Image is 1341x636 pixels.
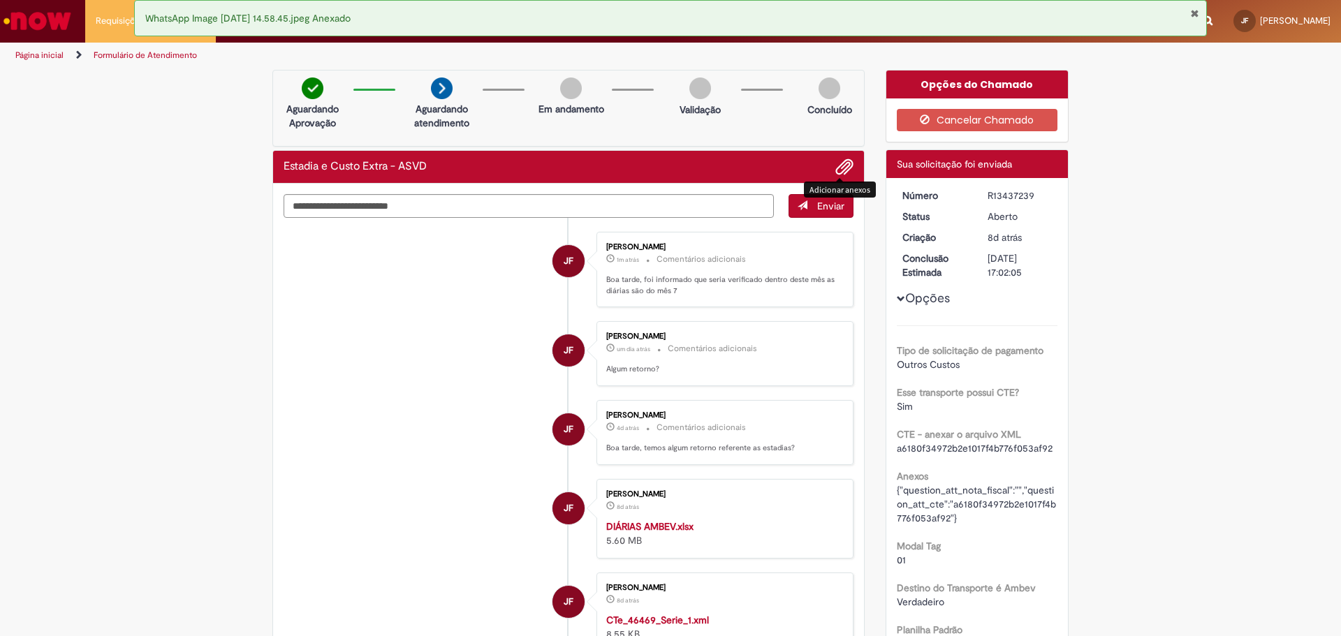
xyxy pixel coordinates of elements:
dt: Status [892,209,978,223]
div: [PERSON_NAME] [606,490,839,498]
p: Validação [680,103,721,117]
button: Fechar Notificação [1190,8,1199,19]
span: 8d atrás [988,231,1022,244]
div: José Fillmann [552,245,585,277]
img: img-circle-grey.png [819,77,840,99]
button: Adicionar anexos [835,158,853,176]
b: CTE - anexar o arquivo XML [897,428,1021,441]
div: [PERSON_NAME] [606,243,839,251]
div: Aberto [988,209,1053,223]
span: [PERSON_NAME] [1260,15,1331,27]
span: {"question_att_nota_fiscal":"","question_att_cte":"a6180f34972b2e1017f4b776f053af92"} [897,484,1056,524]
span: WhatsApp Image [DATE] 14.58.45.jpeg Anexado [145,12,351,24]
span: JF [564,585,573,619]
time: 26/08/2025 15:00:07 [617,424,639,432]
div: José Fillmann [552,413,585,445]
b: Anexos [897,470,928,482]
dt: Número [892,188,978,202]
div: José Fillmann [552,492,585,524]
div: [PERSON_NAME] [606,332,839,341]
div: R13437239 [988,188,1053,202]
img: img-circle-grey.png [560,77,582,99]
div: [DATE] 17:02:05 [988,251,1053,279]
time: 28/08/2025 09:08:26 [617,345,650,353]
p: Boa tarde, temos algum retorno referente as estadias? [606,443,839,454]
div: José Fillmann [552,334,585,367]
small: Comentários adicionais [657,253,746,265]
small: Comentários adicionais [668,343,757,355]
span: um dia atrás [617,345,650,353]
img: arrow-next.png [431,77,453,99]
dt: Criação [892,230,978,244]
time: 21/08/2025 15:59:42 [617,503,639,511]
div: [PERSON_NAME] [606,411,839,420]
span: Sua solicitação foi enviada [897,158,1012,170]
p: Concluído [807,103,852,117]
b: Planilha Padrão [897,623,962,636]
small: Comentários adicionais [657,422,746,434]
img: ServiceNow [1,7,73,35]
b: Tipo de solicitação de pagamento [897,344,1043,357]
span: Requisições [96,14,145,28]
div: José Fillmann [552,586,585,618]
div: 5.60 MB [606,519,839,547]
button: Cancelar Chamado [897,109,1058,131]
span: Sim [897,400,913,413]
a: Página inicial [15,50,64,61]
p: Em andamento [538,102,604,116]
time: 29/08/2025 15:02:47 [617,256,639,264]
img: img-circle-grey.png [689,77,711,99]
ul: Trilhas de página [10,43,884,68]
time: 21/08/2025 16:02:01 [988,231,1022,244]
b: Destino do Transporte é Ambev [897,582,1036,594]
div: Adicionar anexos [804,182,876,198]
img: check-circle-green.png [302,77,323,99]
b: Esse transporte possui CTE? [897,386,1019,399]
b: Modal Tag [897,540,941,552]
span: 8d atrás [617,503,639,511]
p: Algum retorno? [606,364,839,375]
div: 21/08/2025 16:02:01 [988,230,1053,244]
span: 1m atrás [617,256,639,264]
p: Boa tarde, foi informado que seria verificado dentro deste mês as diárias são do mês 7 [606,274,839,296]
h2: Estadia e Custo Extra - ASVD Histórico de tíquete [284,161,427,173]
time: 21/08/2025 15:59:27 [617,596,639,605]
div: Opções do Chamado [886,71,1069,98]
span: Verdadeiro [897,596,944,608]
p: Aguardando atendimento [408,102,476,130]
p: Aguardando Aprovação [279,102,346,130]
button: Enviar [789,194,853,218]
dt: Conclusão Estimada [892,251,978,279]
span: 8d atrás [617,596,639,605]
span: JF [1241,16,1248,25]
span: JF [564,491,573,525]
span: JF [564,413,573,446]
span: 01 [897,554,906,566]
span: a6180f34972b2e1017f4b776f053af92 [897,442,1053,454]
span: 4d atrás [617,424,639,432]
span: Enviar [817,200,844,212]
span: Outros Custos [897,358,960,371]
span: JF [564,244,573,278]
a: DIÁRIAS AMBEV.xlsx [606,520,694,533]
span: JF [564,334,573,367]
a: CTe_46469_Serie_1.xml [606,614,709,626]
textarea: Digite sua mensagem aqui... [284,194,774,218]
a: Formulário de Atendimento [94,50,197,61]
div: [PERSON_NAME] [606,584,839,592]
